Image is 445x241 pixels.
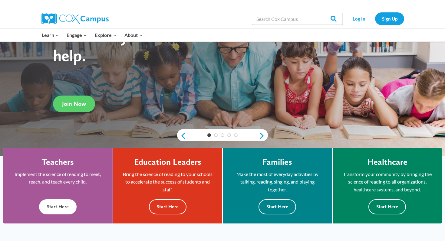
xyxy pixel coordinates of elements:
[41,13,109,24] img: Cox Campus
[91,29,120,41] button: Child menu of Explore
[227,133,231,137] a: 4
[3,148,113,223] a: Teachers Implement the science of reading to meet, reach, and teach every child. Start Here
[63,29,91,41] button: Child menu of Engage
[262,157,292,167] h4: Families
[346,12,372,25] a: Log In
[214,133,218,137] a: 2
[333,148,442,223] a: Healthcare Transform your community by bringing the science of reading to all organizations, heal...
[259,132,268,139] a: next
[342,170,433,194] p: Transform your community by bringing the science of reading to all organizations, healthcare syst...
[38,29,146,41] nav: Primary Navigation
[375,12,404,25] a: Sign Up
[177,132,186,139] a: previous
[223,148,332,223] a: Families Make the most of everyday activities by talking, reading, singing, and playing together....
[149,199,186,214] button: Start Here
[39,199,77,214] button: Start Here
[12,170,104,186] p: Implement the science of reading to meet, reach, and teach every child.
[38,29,63,41] button: Child menu of Learn
[207,133,211,137] a: 1
[177,130,268,142] div: content slider buttons
[42,157,74,167] h4: Teachers
[346,12,404,25] nav: Secondary Navigation
[259,199,296,214] button: Start Here
[113,148,222,223] a: Education Leaders Bring the science of reading to your schools to accelerate the success of stude...
[62,100,86,107] span: Join Now
[120,29,147,41] button: Child menu of About
[134,157,201,167] h4: Education Leaders
[53,7,209,65] strong: Every child deserves to read. Every adult can help.
[53,96,95,112] a: Join Now
[122,170,213,194] p: Bring the science of reading to your schools to accelerate the success of students and staff.
[252,13,343,25] input: Search Cox Campus
[232,170,323,194] p: Make the most of everyday activities by talking, reading, singing, and playing together.
[367,157,407,167] h4: Healthcare
[368,199,406,214] button: Start Here
[234,133,238,137] a: 5
[221,133,224,137] a: 3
